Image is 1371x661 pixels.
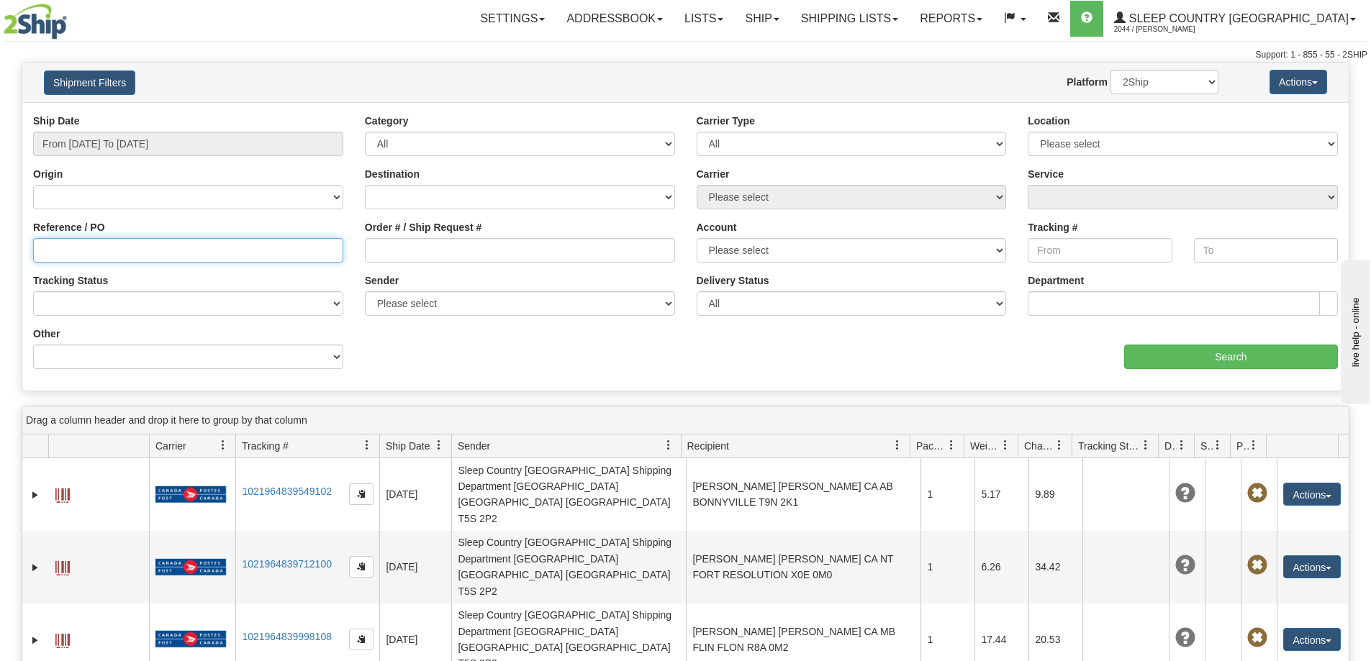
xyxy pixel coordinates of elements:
a: Shipment Issues filter column settings [1205,433,1230,457]
a: Sender filter column settings [656,433,681,457]
input: From [1028,238,1172,263]
span: Unknown [1175,555,1195,575]
a: Label [55,555,70,578]
td: 1 [920,458,974,531]
label: Location [1028,114,1069,128]
a: Pickup Status filter column settings [1241,433,1266,457]
label: Carrier Type [697,114,755,128]
span: Unknown [1175,628,1195,648]
td: [PERSON_NAME] [PERSON_NAME] CA AB BONNYVILLE T9N 2K1 [686,458,920,531]
span: Delivery Status [1164,439,1177,453]
label: Order # / Ship Request # [365,220,482,234]
img: 20 - Canada Post [155,630,226,648]
a: Ship Date filter column settings [427,433,451,457]
td: 34.42 [1028,531,1082,603]
td: 5.17 [974,458,1028,531]
a: Lists [674,1,734,37]
label: Platform [1067,75,1108,89]
span: Charge [1024,439,1054,453]
a: Ship [734,1,789,37]
span: Sleep Country [GEOGRAPHIC_DATA] [1126,12,1349,24]
label: Origin [33,167,63,181]
span: Pickup Not Assigned [1247,628,1267,648]
a: Shipping lists [790,1,909,37]
td: 1 [920,531,974,603]
img: 20 - Canada Post [155,558,226,576]
label: Account [697,220,737,234]
a: Charge filter column settings [1047,433,1072,457]
span: Carrier [155,439,186,453]
td: [PERSON_NAME] [PERSON_NAME] CA NT FORT RESOLUTION X0E 0M0 [686,531,920,603]
td: [DATE] [379,458,451,531]
a: Weight filter column settings [993,433,1018,457]
button: Actions [1283,555,1341,578]
label: Tracking Status [33,273,108,288]
label: Destination [365,167,420,181]
span: 2044 / [PERSON_NAME] [1114,22,1222,37]
img: 20 - Canada Post [155,486,226,503]
a: Expand [28,488,42,502]
a: Addressbook [556,1,674,37]
button: Actions [1283,483,1341,506]
img: logo2044.jpg [4,4,67,40]
button: Shipment Filters [44,70,135,95]
td: 6.26 [974,531,1028,603]
a: Tracking Status filter column settings [1134,433,1158,457]
label: Reference / PO [33,220,105,234]
a: Delivery Status filter column settings [1169,433,1194,457]
label: Department [1028,273,1084,288]
a: Tracking # filter column settings [355,433,379,457]
a: 1021964839998108 [242,631,332,642]
a: Label [55,482,70,505]
td: [DATE] [379,531,451,603]
a: Settings [469,1,556,37]
span: Recipient [687,439,729,453]
span: Ship Date [386,439,430,453]
label: Delivery Status [697,273,769,288]
td: Sleep Country [GEOGRAPHIC_DATA] Shipping Department [GEOGRAPHIC_DATA] [GEOGRAPHIC_DATA] [GEOGRAPH... [451,458,686,531]
span: Tracking # [242,439,289,453]
a: 1021964839549102 [242,486,332,497]
label: Sender [365,273,399,288]
input: To [1194,238,1338,263]
div: grid grouping header [22,406,1349,434]
label: Carrier [697,167,730,181]
span: Unknown [1175,483,1195,503]
a: Label [55,627,70,650]
span: Pickup Not Assigned [1247,483,1267,503]
a: Reports [909,1,993,37]
button: Copy to clipboard [349,483,374,505]
a: Carrier filter column settings [211,433,235,457]
a: Packages filter column settings [939,433,964,457]
label: Tracking # [1028,220,1077,234]
label: Other [33,327,60,341]
label: Service [1028,167,1064,181]
button: Copy to clipboard [349,556,374,578]
span: Pickup Not Assigned [1247,555,1267,575]
iframe: chat widget [1338,257,1370,404]
td: 9.89 [1028,458,1082,531]
a: Recipient filter column settings [885,433,910,457]
div: Support: 1 - 855 - 55 - 2SHIP [4,49,1367,61]
label: Category [365,114,409,128]
button: Copy to clipboard [349,629,374,650]
span: Pickup Status [1236,439,1249,453]
label: Ship Date [33,114,80,128]
td: Sleep Country [GEOGRAPHIC_DATA] Shipping Department [GEOGRAPHIC_DATA] [GEOGRAPHIC_DATA] [GEOGRAPH... [451,531,686,603]
a: Expand [28,560,42,575]
a: 1021964839712100 [242,558,332,570]
button: Actions [1283,628,1341,651]
span: Tracking Status [1078,439,1141,453]
a: Expand [28,633,42,647]
button: Actions [1270,70,1327,94]
span: Shipment Issues [1200,439,1213,453]
span: Weight [970,439,1000,453]
span: Packages [916,439,946,453]
a: Sleep Country [GEOGRAPHIC_DATA] 2044 / [PERSON_NAME] [1103,1,1367,37]
span: Sender [458,439,490,453]
input: Search [1124,345,1338,369]
div: live help - online [11,12,133,23]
